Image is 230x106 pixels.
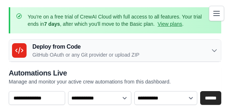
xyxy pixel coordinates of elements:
p: You're on a free trial of CrewAI Cloud with full access to all features. Your trial ends in , aft... [28,13,204,28]
strong: 7 days [44,21,60,27]
p: Manage and monitor your active crew automations from this dashboard. [9,78,171,85]
button: Toggle navigation [209,6,224,21]
h3: Deploy from Code [32,42,139,51]
p: GitHub OAuth or any Git provider or upload ZIP [32,51,139,58]
iframe: Chat Widget [194,71,230,106]
h2: Automations Live [9,68,171,78]
a: View plans [158,21,182,27]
